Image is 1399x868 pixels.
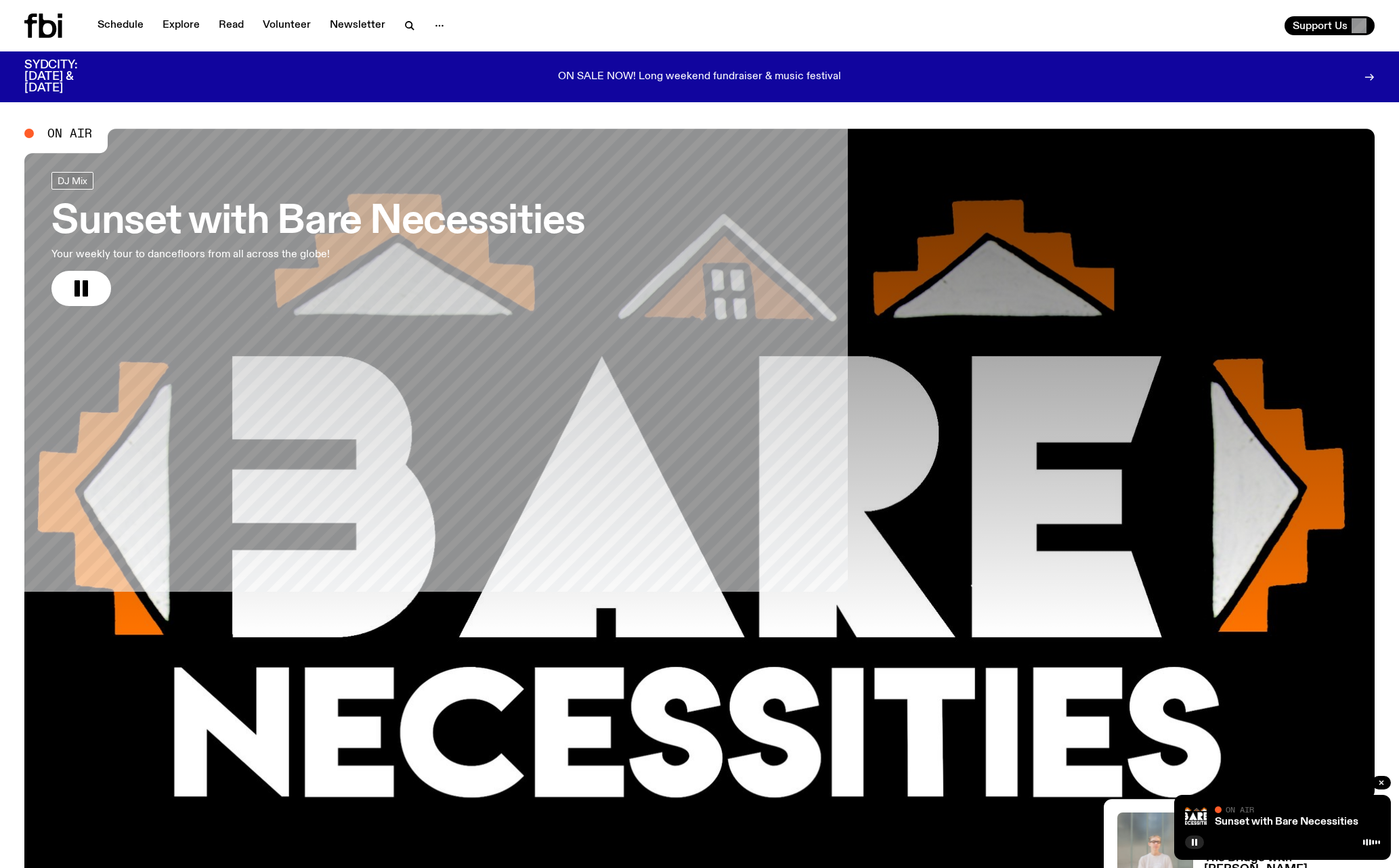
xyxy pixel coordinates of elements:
[51,172,93,190] a: DJ Mix
[51,246,398,263] p: Your weekly tour to dancefloors from all across the globe!
[154,16,208,35] a: Explore
[322,16,393,35] a: Newsletter
[47,127,92,139] span: On Air
[1185,806,1207,827] img: Bare Necessities
[24,60,111,94] h3: SYDCITY: [DATE] & [DATE]
[58,175,87,186] span: DJ Mix
[1285,16,1375,35] button: Support Us
[255,16,319,35] a: Volunteer
[1293,20,1348,32] span: Support Us
[51,172,584,306] a: Sunset with Bare NecessitiesYour weekly tour to dancefloors from all across the globe!
[1226,805,1254,814] span: On Air
[51,203,584,241] h3: Sunset with Bare Necessities
[558,71,841,83] p: ON SALE NOW! Long weekend fundraiser & music festival
[1215,817,1358,827] a: Sunset with Bare Necessities
[211,16,252,35] a: Read
[89,16,152,35] a: Schedule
